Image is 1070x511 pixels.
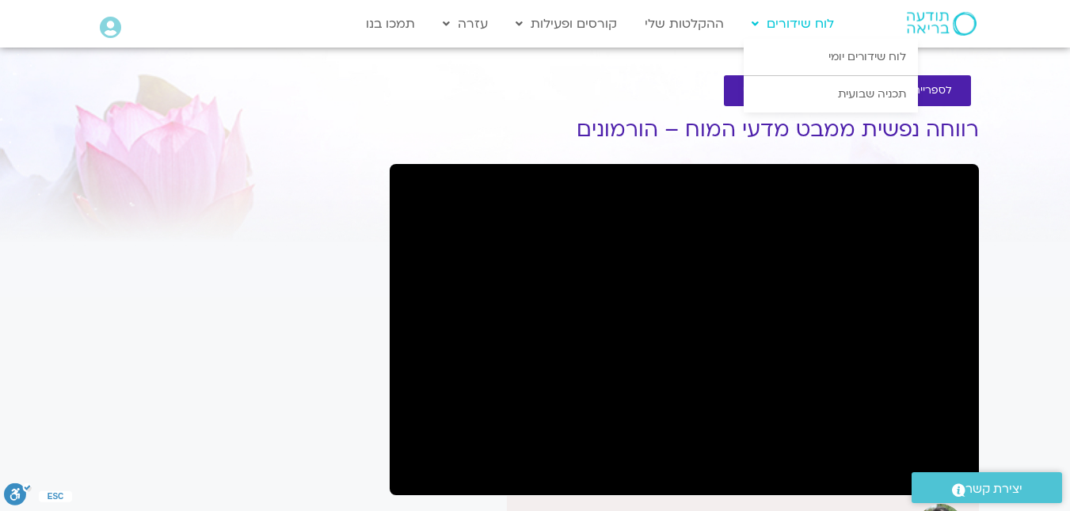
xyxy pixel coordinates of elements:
a: לוח שידורים [744,9,842,39]
a: קורסים ופעילות [508,9,625,39]
a: תכניה שבועית [744,76,918,112]
span: להקלטות שלי [743,85,807,97]
a: לוח שידורים יומי [744,39,918,75]
a: עזרה [435,9,496,39]
a: תמכו בנו [358,9,423,39]
a: ההקלטות שלי [637,9,732,39]
img: תודעה בריאה [907,12,977,36]
a: להקלטות שלי [724,75,826,106]
span: יצירת קשר [965,479,1022,500]
a: יצירת קשר [912,472,1062,503]
h1: רווחה נפשית ממבט מדעי המוח – הורמונים [390,118,979,142]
